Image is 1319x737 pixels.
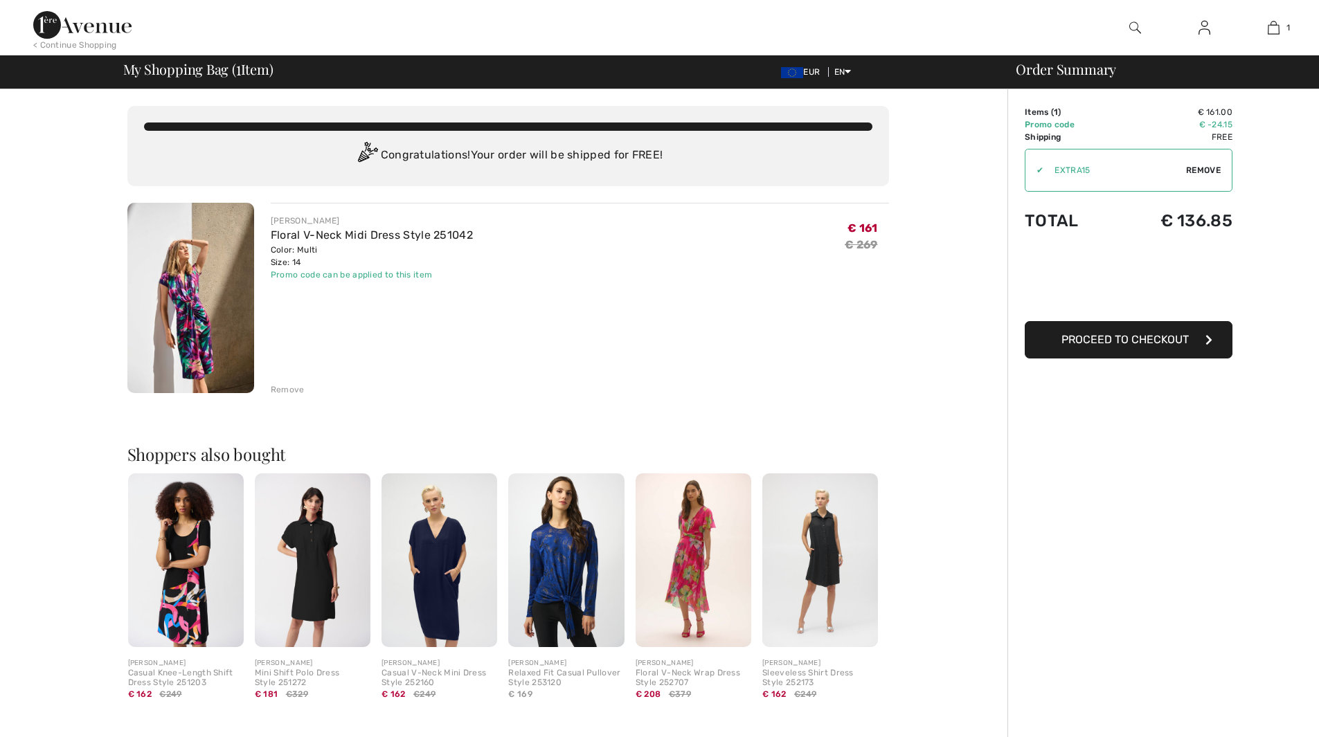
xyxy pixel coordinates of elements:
span: Proceed to Checkout [1061,333,1189,346]
img: Sleeveless Shirt Dress Style 252173 [762,473,878,647]
div: Promo code can be applied to this item [271,269,473,281]
span: 1 [1286,21,1290,34]
a: 1 [1239,19,1307,36]
div: < Continue Shopping [33,39,117,51]
span: 1 [1054,107,1058,117]
span: € 169 [508,689,532,699]
td: Items ( ) [1025,106,1113,118]
div: [PERSON_NAME] [271,215,473,227]
img: My Info [1199,19,1210,36]
span: €329 [286,688,308,700]
td: € 136.85 [1113,197,1232,244]
div: Order Summary [999,62,1311,76]
div: Relaxed Fit Casual Pullover Style 253120 [508,668,624,688]
img: Floral V-Neck Midi Dress Style 251042 [127,203,254,393]
td: € -24.15 [1113,118,1232,131]
span: My Shopping Bag ( Item) [123,62,273,76]
span: €379 [669,688,691,700]
button: Proceed to Checkout [1025,321,1232,358]
span: € 161 [847,221,878,235]
span: EN [834,67,852,77]
div: Congratulations! Your order will be shipped for FREE! [144,142,872,170]
div: Color: Multi Size: 14 [271,244,473,269]
span: €249 [794,688,816,700]
span: € 208 [636,689,661,699]
div: [PERSON_NAME] [382,658,497,668]
span: € 181 [255,689,278,699]
span: €249 [159,688,181,700]
img: Floral V-Neck Wrap Dress Style 252707 [636,473,751,647]
span: €249 [413,688,436,700]
img: 1ère Avenue [33,11,132,39]
input: Promo code [1043,149,1186,191]
div: Sleeveless Shirt Dress Style 252173 [762,668,878,688]
div: Mini Shift Polo Dress Style 251272 [255,668,370,688]
img: Casual V-Neck Mini Dress Style 252160 [382,473,497,647]
div: [PERSON_NAME] [508,658,624,668]
s: € 269 [845,238,878,251]
h2: Shoppers also bought [127,446,889,462]
img: My Bag [1268,19,1280,36]
img: search the website [1129,19,1141,36]
span: Remove [1186,164,1221,176]
td: € 161.00 [1113,106,1232,118]
div: [PERSON_NAME] [128,658,244,668]
img: Mini Shift Polo Dress Style 251272 [255,473,370,647]
iframe: PayPal [1025,244,1232,316]
td: Promo code [1025,118,1113,131]
a: Sign In [1187,19,1221,37]
img: Casual Knee-Length Shift Dress Style 251203 [128,473,244,647]
div: Floral V-Neck Wrap Dress Style 252707 [636,668,751,688]
img: Euro [781,67,803,78]
span: EUR [781,67,825,77]
span: € 162 [128,689,152,699]
div: Remove [271,383,305,396]
td: Total [1025,197,1113,244]
div: ✔ [1025,164,1043,176]
img: Congratulation2.svg [353,142,381,170]
td: Shipping [1025,131,1113,143]
div: [PERSON_NAME] [255,658,370,668]
span: 1 [236,59,241,77]
span: € 162 [762,689,787,699]
div: [PERSON_NAME] [762,658,878,668]
div: Casual V-Neck Mini Dress Style 252160 [382,668,497,688]
a: Floral V-Neck Midi Dress Style 251042 [271,228,473,242]
div: [PERSON_NAME] [636,658,751,668]
div: Casual Knee-Length Shift Dress Style 251203 [128,668,244,688]
td: Free [1113,131,1232,143]
span: € 162 [382,689,406,699]
img: Relaxed Fit Casual Pullover Style 253120 [508,473,624,647]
